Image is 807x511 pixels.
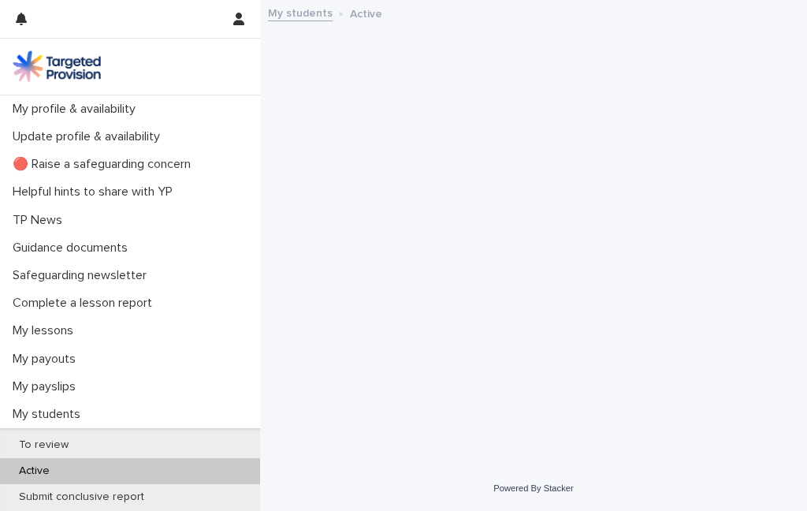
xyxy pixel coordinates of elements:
p: 🔴 Raise a safeguarding concern [6,157,203,172]
p: My payouts [6,352,88,367]
p: My lessons [6,323,86,338]
p: Helpful hints to share with YP [6,185,185,200]
p: My payslips [6,379,88,394]
p: Update profile & availability [6,129,173,144]
p: Active [6,464,62,478]
img: M5nRWzHhSzIhMunXDL62 [13,50,101,82]
p: My profile & availability [6,102,148,117]
p: Active [350,4,382,21]
p: To review [6,438,81,452]
a: My students [268,3,333,21]
p: Complete a lesson report [6,296,165,311]
p: My students [6,407,93,422]
p: Safeguarding newsletter [6,268,159,283]
p: Guidance documents [6,241,140,255]
p: TP News [6,213,75,228]
p: Submit conclusive report [6,490,157,504]
a: Powered By Stacker [493,483,573,493]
